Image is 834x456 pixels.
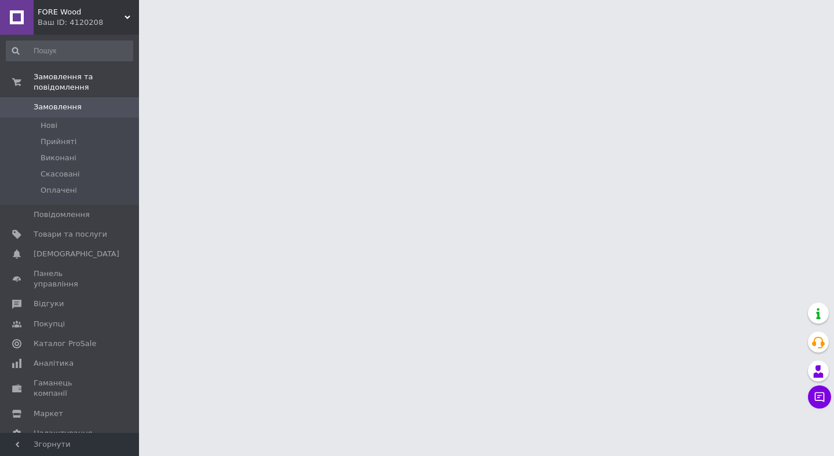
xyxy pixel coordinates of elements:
[41,185,77,196] span: Оплачені
[41,169,80,179] span: Скасовані
[34,378,107,399] span: Гаманець компанії
[34,319,65,329] span: Покупці
[34,209,90,220] span: Повідомлення
[6,41,133,61] input: Пошук
[38,7,125,17] span: FORE Wood
[34,299,64,309] span: Відгуки
[808,385,831,409] button: Чат з покупцем
[41,153,76,163] span: Виконані
[34,102,82,112] span: Замовлення
[41,137,76,147] span: Прийняті
[34,428,93,439] span: Налаштування
[34,72,139,93] span: Замовлення та повідомлення
[38,17,139,28] div: Ваш ID: 4120208
[34,229,107,240] span: Товари та послуги
[34,409,63,419] span: Маркет
[34,269,107,289] span: Панель управління
[34,249,119,259] span: [DEMOGRAPHIC_DATA]
[41,120,57,131] span: Нові
[34,339,96,349] span: Каталог ProSale
[34,358,74,369] span: Аналітика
